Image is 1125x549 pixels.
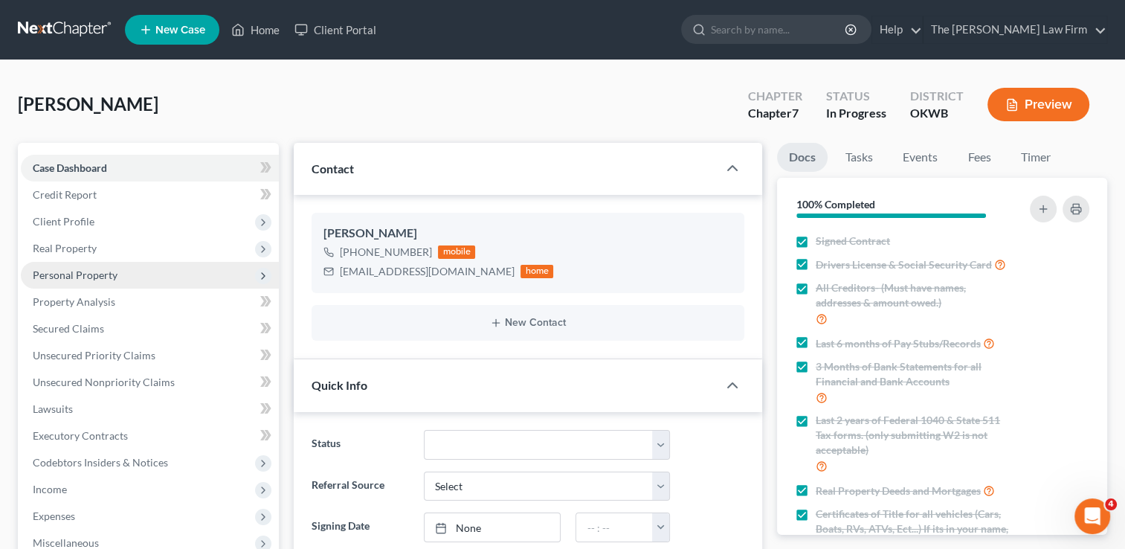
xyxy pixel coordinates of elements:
a: Fees [955,143,1003,172]
span: Contact [312,161,354,176]
a: Secured Claims [21,315,279,342]
span: New Case [155,25,205,36]
a: Tasks [834,143,885,172]
div: In Progress [826,105,886,122]
a: The [PERSON_NAME] Law Firm [923,16,1106,43]
a: Unsecured Priority Claims [21,342,279,369]
span: Income [33,483,67,495]
span: Personal Property [33,269,117,281]
iframe: Intercom live chat [1074,498,1110,534]
div: [EMAIL_ADDRESS][DOMAIN_NAME] [340,264,515,279]
span: Codebtors Insiders & Notices [33,456,168,469]
div: District [910,88,964,105]
a: Client Portal [287,16,384,43]
label: Referral Source [304,472,416,501]
a: Events [891,143,950,172]
span: Drivers License & Social Security Card [816,257,992,272]
span: Client Profile [33,215,94,228]
button: New Contact [323,317,732,329]
a: Executory Contracts [21,423,279,449]
span: Signed Contract [816,234,890,248]
div: Chapter [748,88,802,105]
a: Home [224,16,287,43]
span: Unsecured Priority Claims [33,349,155,362]
input: -- : -- [576,513,653,542]
span: Expenses [33,510,75,522]
span: Property Analysis [33,295,115,308]
a: Lawsuits [21,396,279,423]
span: Credit Report [33,188,97,201]
a: Case Dashboard [21,155,279,182]
a: Help [872,16,922,43]
label: Status [304,430,416,460]
a: Unsecured Nonpriority Claims [21,369,279,396]
div: home [520,265,553,278]
label: Signing Date [304,513,416,542]
span: Secured Claims [33,322,104,335]
span: All Creditors- (Must have names, addresses & amount owed.) [816,280,1012,310]
span: Executory Contracts [33,429,128,442]
span: Unsecured Nonpriority Claims [33,376,175,388]
span: Real Property [33,242,97,254]
strong: 100% Completed [796,198,875,211]
div: [PHONE_NUMBER] [340,245,432,260]
button: Preview [987,88,1089,121]
a: Docs [777,143,828,172]
span: [PERSON_NAME] [18,93,158,115]
div: Status [826,88,886,105]
div: [PERSON_NAME] [323,225,732,243]
span: Last 6 months of Pay Stubs/Records [816,336,981,351]
div: OKWB [910,105,964,122]
span: Miscellaneous [33,536,99,549]
a: Timer [1009,143,1063,172]
div: mobile [438,245,475,259]
div: Chapter [748,105,802,122]
span: Lawsuits [33,402,73,415]
span: 3 Months of Bank Statements for all Financial and Bank Accounts [816,359,1012,389]
span: Real Property Deeds and Mortgages [816,484,981,498]
input: Search by name... [711,16,847,43]
span: 4 [1105,498,1117,510]
span: Quick Info [312,378,367,392]
span: Case Dashboard [33,161,107,174]
a: Credit Report [21,182,279,208]
span: 7 [792,106,799,120]
a: None [425,513,561,542]
a: Property Analysis [21,289,279,315]
span: Last 2 years of Federal 1040 & State 511 Tax forms. (only submitting W2 is not acceptable) [816,413,1012,457]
